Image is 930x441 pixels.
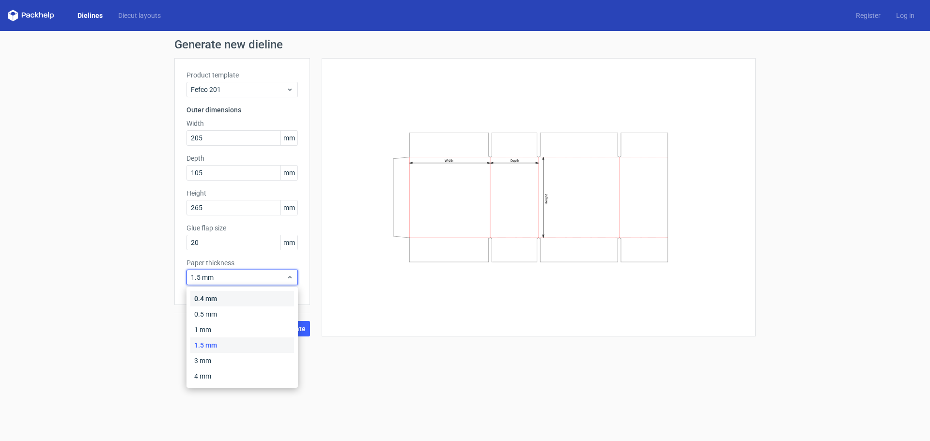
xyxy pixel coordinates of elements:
[848,11,888,20] a: Register
[190,368,294,384] div: 4 mm
[110,11,169,20] a: Diecut layouts
[280,166,297,180] span: mm
[190,353,294,368] div: 3 mm
[186,188,298,198] label: Height
[186,119,298,128] label: Width
[511,159,519,163] text: Depth
[186,153,298,163] label: Depth
[186,70,298,80] label: Product template
[191,85,286,94] span: Fefco 201
[190,337,294,353] div: 1.5 mm
[186,105,298,115] h3: Outer dimensions
[70,11,110,20] a: Dielines
[280,235,297,250] span: mm
[280,200,297,215] span: mm
[280,131,297,145] span: mm
[190,306,294,322] div: 0.5 mm
[186,223,298,233] label: Glue flap size
[190,291,294,306] div: 0.4 mm
[445,159,453,163] text: Width
[190,322,294,337] div: 1 mm
[191,273,286,282] span: 1.5 mm
[174,39,756,50] h1: Generate new dieline
[544,194,548,204] text: Height
[888,11,922,20] a: Log in
[186,258,298,268] label: Paper thickness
